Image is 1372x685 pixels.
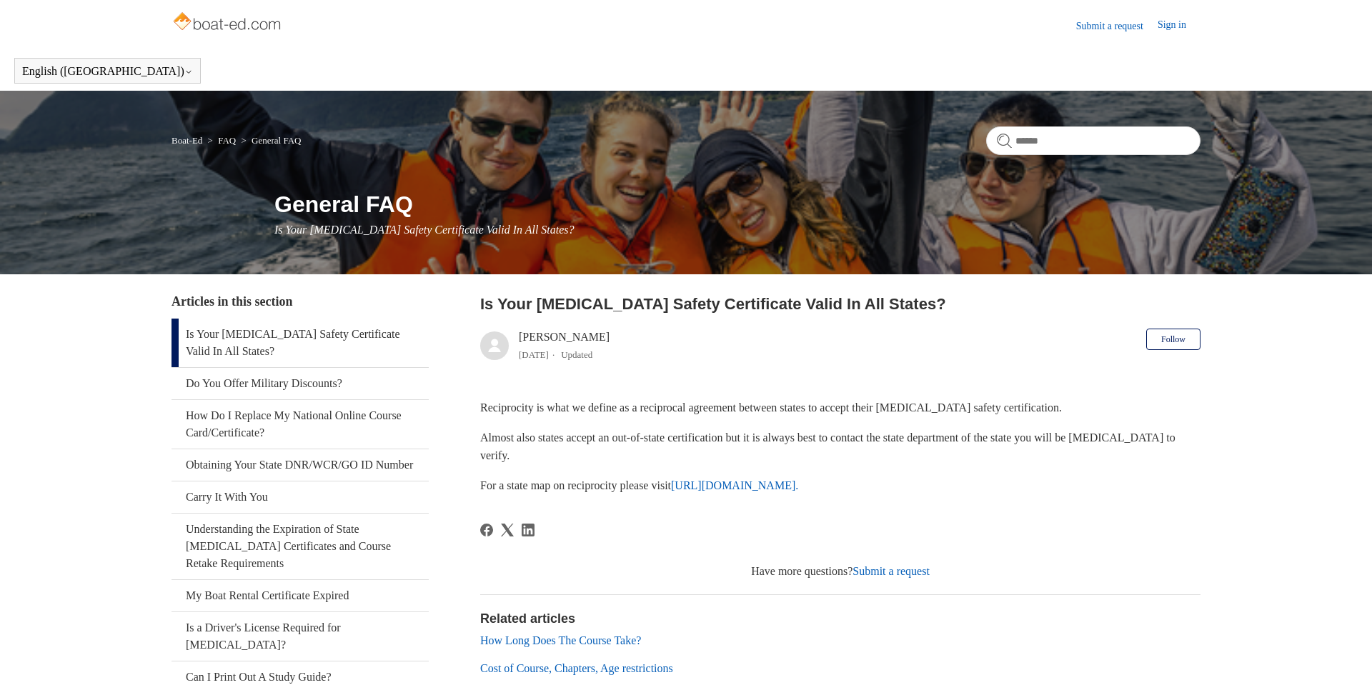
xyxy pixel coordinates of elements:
h2: Related articles [480,609,1200,629]
a: How Long Does The Course Take? [480,634,641,646]
a: Facebook [480,524,493,536]
a: General FAQ [252,135,301,146]
h2: Is Your Boating Safety Certificate Valid In All States? [480,292,1200,316]
a: LinkedIn [522,524,535,536]
a: My Boat Rental Certificate Expired [171,580,429,611]
p: For a state map on reciprocity please visit [480,476,1200,495]
li: Updated [561,349,592,360]
svg: Share this page on LinkedIn [522,524,535,536]
time: 03/01/2024, 16:48 [519,349,549,360]
li: Boat-Ed [171,135,205,146]
a: [URL][DOMAIN_NAME]. [671,479,798,491]
a: Carry It With You [171,481,429,513]
img: Boat-Ed Help Center home page [171,9,285,37]
a: Cost of Course, Chapters, Age restrictions [480,662,673,674]
li: General FAQ [238,135,301,146]
a: FAQ [218,135,236,146]
div: Have more questions? [480,563,1200,580]
svg: Share this page on X Corp [501,524,514,536]
a: Do You Offer Military Discounts? [171,368,429,399]
a: Boat-Ed [171,135,202,146]
a: How Do I Replace My National Online Course Card/Certificate? [171,400,429,449]
h1: General FAQ [274,187,1200,221]
p: Almost also states accept an out-of-state certification but it is always best to contact the stat... [480,429,1200,465]
span: Articles in this section [171,294,292,309]
p: Reciprocity is what we define as a reciprocal agreement between states to accept their [MEDICAL_D... [480,399,1200,417]
a: X Corp [501,524,514,536]
button: Follow Article [1146,329,1200,350]
button: English ([GEOGRAPHIC_DATA]) [22,65,193,78]
a: Is a Driver's License Required for [MEDICAL_DATA]? [171,612,429,661]
svg: Share this page on Facebook [480,524,493,536]
a: Submit a request [1076,19,1158,34]
a: Understanding the Expiration of State [MEDICAL_DATA] Certificates and Course Retake Requirements [171,514,429,579]
div: [PERSON_NAME] [519,329,610,363]
a: Obtaining Your State DNR/WCR/GO ID Number [171,449,429,481]
span: Is Your [MEDICAL_DATA] Safety Certificate Valid In All States? [274,224,575,236]
a: Submit a request [852,565,930,577]
input: Search [986,126,1200,155]
a: Is Your [MEDICAL_DATA] Safety Certificate Valid In All States? [171,319,429,367]
li: FAQ [205,135,239,146]
a: Sign in [1158,17,1200,34]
